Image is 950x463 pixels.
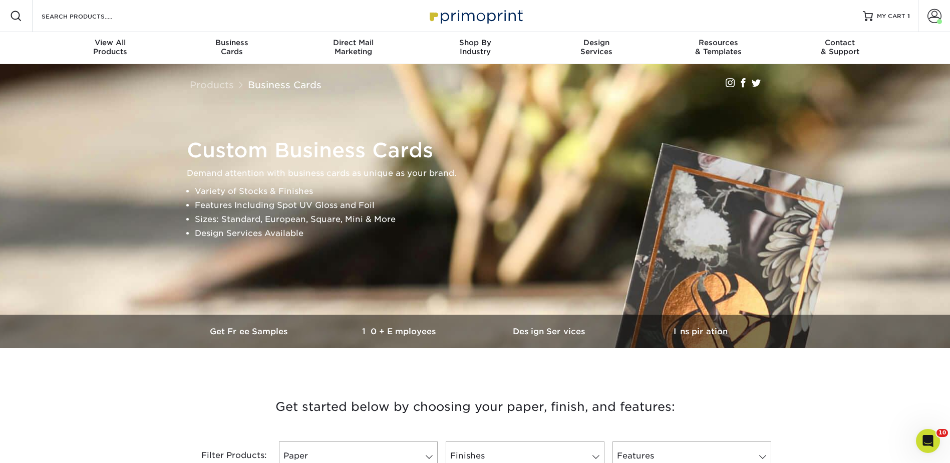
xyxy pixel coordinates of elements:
[475,315,625,348] a: Design Services
[171,38,292,47] span: Business
[779,38,901,47] span: Contact
[325,327,475,336] h3: 10+ Employees
[195,184,773,198] li: Variety of Stocks & Finishes
[50,38,171,56] div: Products
[248,79,322,90] a: Business Cards
[190,79,234,90] a: Products
[195,212,773,226] li: Sizes: Standard, European, Square, Mini & More
[536,38,658,56] div: Services
[414,38,536,47] span: Shop By
[175,315,325,348] a: Get Free Samples
[877,12,905,21] span: MY CART
[536,38,658,47] span: Design
[292,32,414,64] a: Direct MailMarketing
[50,32,171,64] a: View AllProducts
[414,32,536,64] a: Shop ByIndustry
[779,38,901,56] div: & Support
[292,38,414,47] span: Direct Mail
[625,315,776,348] a: Inspiration
[414,38,536,56] div: Industry
[187,166,773,180] p: Demand attention with business cards as unique as your brand.
[41,10,138,22] input: SEARCH PRODUCTS.....
[175,327,325,336] h3: Get Free Samples
[907,13,910,20] span: 1
[625,327,776,336] h3: Inspiration
[425,5,525,27] img: Primoprint
[171,32,292,64] a: BusinessCards
[658,38,779,56] div: & Templates
[292,38,414,56] div: Marketing
[325,315,475,348] a: 10+ Employees
[187,138,773,162] h1: Custom Business Cards
[658,32,779,64] a: Resources& Templates
[50,38,171,47] span: View All
[195,226,773,241] li: Design Services Available
[171,38,292,56] div: Cards
[916,429,940,453] iframe: Intercom live chat
[536,32,658,64] a: DesignServices
[3,432,85,459] iframe: Google Customer Reviews
[658,38,779,47] span: Resources
[936,429,948,437] span: 10
[475,327,625,336] h3: Design Services
[195,198,773,212] li: Features Including Spot UV Gloss and Foil
[182,384,768,429] h3: Get started below by choosing your paper, finish, and features:
[779,32,901,64] a: Contact& Support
